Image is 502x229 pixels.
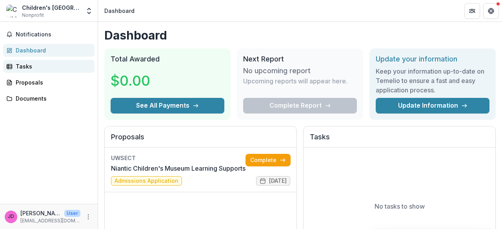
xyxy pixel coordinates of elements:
a: Complete [246,154,291,166]
button: See All Payments [111,98,224,114]
a: Tasks [3,60,95,73]
a: Documents [3,92,95,105]
div: Children's [GEOGRAPHIC_DATA], Inc. [22,4,80,12]
div: Documents [16,94,88,103]
h1: Dashboard [104,28,496,42]
div: Dashboard [16,46,88,54]
p: User [64,210,80,217]
h3: No upcoming report [243,67,311,75]
button: Notifications [3,28,95,41]
h2: Total Awarded [111,55,224,63]
div: Tasks [16,62,88,70]
div: Proposals [16,78,88,87]
p: [PERSON_NAME] [20,209,61,217]
a: Niantic Children's Museum Learning Supports [111,164,246,173]
button: More [84,212,93,222]
h3: $0.00 [111,70,169,91]
div: Dashboard [104,7,135,15]
span: Notifications [16,31,91,38]
button: Open entity switcher [84,3,95,19]
h2: Tasks [310,133,489,148]
a: Dashboard [3,44,95,57]
a: Proposals [3,76,95,89]
h2: Next Report [243,55,357,63]
p: No tasks to show [375,202,425,211]
h2: Update your information [376,55,489,63]
div: Jennifer Dums [8,214,14,219]
img: Children's Museum of Southeastern CT, Inc. [6,5,19,17]
button: Get Help [483,3,499,19]
button: Partners [464,3,480,19]
span: Nonprofit [22,12,44,19]
nav: breadcrumb [101,5,138,16]
h3: Keep your information up-to-date on Temelio to ensure a fast and easy application process. [376,67,489,95]
a: Update Information [376,98,489,114]
p: [EMAIL_ADDRESS][DOMAIN_NAME] [20,217,80,224]
p: Upcoming reports will appear here. [243,76,347,86]
h2: Proposals [111,133,290,148]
